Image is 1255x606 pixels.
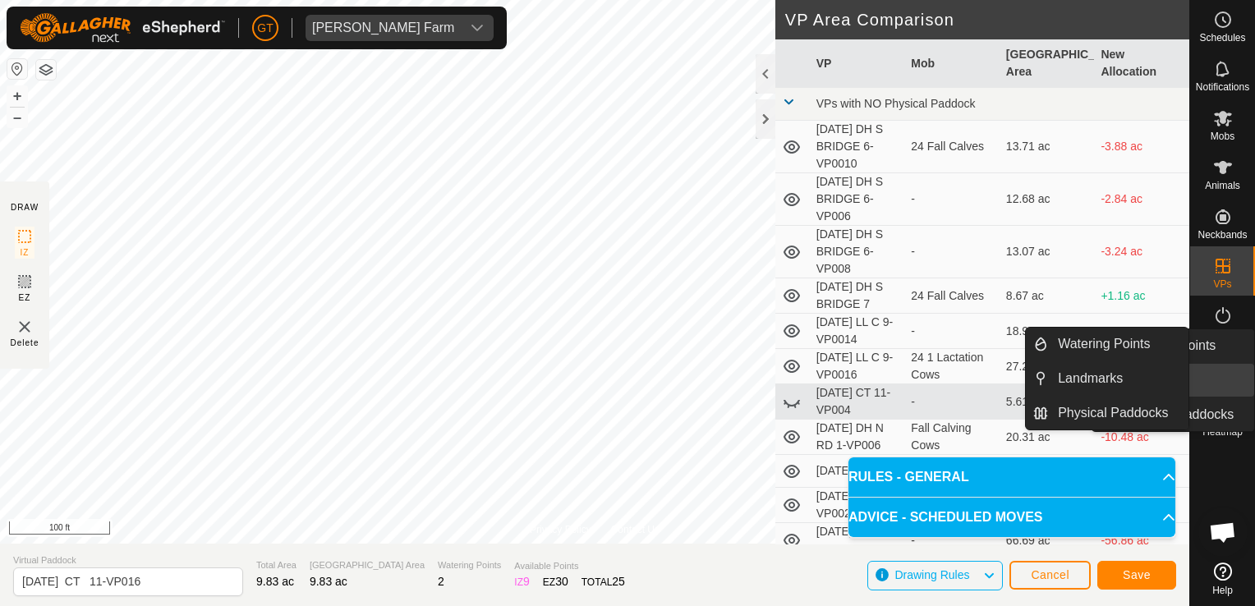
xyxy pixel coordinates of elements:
[1000,314,1095,349] td: 18.93 ac
[514,573,529,590] div: IZ
[1048,362,1188,395] a: Landmarks
[543,573,568,590] div: EZ
[20,13,225,43] img: Gallagher Logo
[1094,226,1189,278] td: -3.24 ac
[1211,131,1234,141] span: Mobs
[1058,403,1168,423] span: Physical Paddocks
[514,559,625,573] span: Available Points
[911,243,993,260] div: -
[810,278,905,314] td: [DATE] DH S BRIDGE 7
[1198,230,1247,240] span: Neckbands
[785,10,1189,30] h2: VP Area Comparison
[1198,507,1248,557] a: Open chat
[911,138,993,155] div: 24 Fall Calves
[7,108,27,127] button: –
[1048,328,1188,360] a: Watering Points
[1009,561,1091,590] button: Cancel
[911,532,993,549] div: -
[1123,568,1151,581] span: Save
[11,201,39,213] div: DRAW
[810,523,905,558] td: [DATE] LL N 1-VP013
[1000,226,1095,278] td: 13.07 ac
[911,420,993,454] div: Fall Calving Cows
[1196,82,1249,92] span: Notifications
[810,420,905,455] td: [DATE] DH N RD 1-VP006
[530,522,591,537] a: Privacy Policy
[1094,420,1189,455] td: -10.48 ac
[1205,181,1240,191] span: Animals
[19,292,31,304] span: EZ
[1094,455,1189,488] td: -2.52 ac
[1094,314,1189,349] td: -9.09 ac
[310,575,347,588] span: 9.83 ac
[582,573,625,590] div: TOTAL
[1000,523,1095,558] td: 66.69 ac
[911,393,993,411] div: -
[1190,556,1255,602] a: Help
[848,467,969,487] span: RULES - GENERAL
[461,15,494,41] div: dropdown trigger
[1094,523,1189,558] td: -56.86 ac
[1213,279,1231,289] span: VPs
[256,558,297,572] span: Total Area
[810,314,905,349] td: [DATE] LL C 9-VP0014
[1000,384,1095,420] td: 5.61 ac
[1026,397,1188,429] li: Physical Paddocks
[1202,427,1243,437] span: Heatmap
[11,337,39,349] span: Delete
[1000,121,1095,173] td: 13.71 ac
[816,97,976,110] span: VPs with NO Physical Paddock
[810,121,905,173] td: [DATE] DH S BRIDGE 6-VP0010
[1094,121,1189,173] td: -3.88 ac
[894,568,969,581] span: Drawing Rules
[911,323,993,340] div: -
[810,455,905,488] td: [DATE] EL N 4
[1026,362,1188,395] li: Landmarks
[1058,369,1123,388] span: Landmarks
[1058,334,1150,354] span: Watering Points
[1000,349,1095,384] td: 27.21 ac
[911,287,993,305] div: 24 Fall Calves
[306,15,461,41] span: Thoren Farm
[21,246,30,259] span: IZ
[1026,328,1188,360] li: Watering Points
[911,191,993,208] div: -
[1000,420,1095,455] td: 20.31 ac
[1094,278,1189,314] td: +1.16 ac
[810,384,905,420] td: [DATE] CT 11-VP004
[810,39,905,88] th: VP
[256,575,294,588] span: 9.83 ac
[1000,278,1095,314] td: 8.67 ac
[611,522,660,537] a: Contact Us
[1212,585,1233,595] span: Help
[438,575,444,588] span: 2
[1094,173,1189,226] td: -2.84 ac
[523,575,530,588] span: 9
[612,575,625,588] span: 25
[555,575,568,588] span: 30
[1000,455,1095,488] td: 12.36 ac
[36,60,56,80] button: Map Layers
[1000,39,1095,88] th: [GEOGRAPHIC_DATA] Area
[7,86,27,106] button: +
[911,349,993,383] div: 24 1 Lactation Cows
[310,558,425,572] span: [GEOGRAPHIC_DATA] Area
[810,349,905,384] td: [DATE] LL C 9-VP0016
[257,20,273,37] span: GT
[904,39,1000,88] th: Mob
[810,226,905,278] td: [DATE] DH S BRIDGE 6-VP008
[810,173,905,226] td: [DATE] DH S BRIDGE 6-VP006
[1048,397,1188,429] a: Physical Paddocks
[1097,561,1176,590] button: Save
[312,21,454,34] div: [PERSON_NAME] Farm
[1000,173,1095,226] td: 12.68 ac
[438,558,501,572] span: Watering Points
[1031,568,1069,581] span: Cancel
[848,498,1175,537] p-accordion-header: ADVICE - SCHEDULED MOVES
[848,457,1175,497] p-accordion-header: RULES - GENERAL
[15,317,34,337] img: VP
[1199,33,1245,43] span: Schedules
[13,553,243,567] span: Virtual Paddock
[7,59,27,79] button: Reset Map
[1094,39,1189,88] th: New Allocation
